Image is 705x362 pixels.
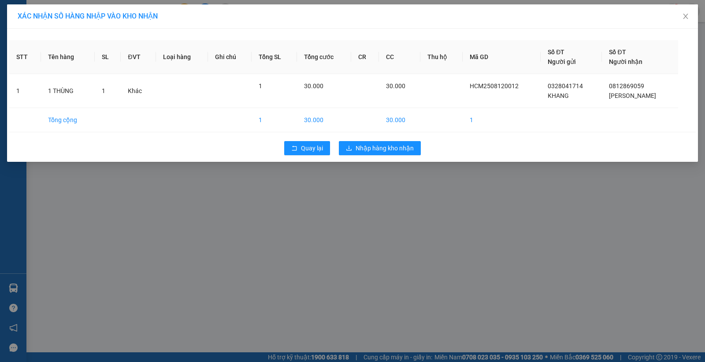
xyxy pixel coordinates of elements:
[297,108,351,132] td: 30.000
[301,143,323,153] span: Quay lại
[252,108,297,132] td: 1
[102,87,105,94] span: 1
[346,145,352,152] span: download
[121,74,156,108] td: Khác
[379,40,420,74] th: CC
[41,108,95,132] td: Tổng cộng
[252,40,297,74] th: Tổng SL
[609,82,644,90] span: 0812869059
[463,108,541,132] td: 1
[41,40,95,74] th: Tên hàng
[548,58,576,65] span: Người gửi
[463,40,541,74] th: Mã GD
[291,145,297,152] span: rollback
[356,143,414,153] span: Nhập hàng kho nhận
[420,40,463,74] th: Thu hộ
[18,12,158,20] span: XÁC NHẬN SỐ HÀNG NHẬP VÀO KHO NHẬN
[95,40,121,74] th: SL
[609,58,642,65] span: Người nhận
[386,82,405,90] span: 30.000
[609,49,626,56] span: Số ĐT
[284,141,330,155] button: rollbackQuay lại
[470,82,519,90] span: HCM2508120012
[609,92,656,99] span: [PERSON_NAME]
[351,40,378,74] th: CR
[682,13,689,20] span: close
[379,108,420,132] td: 30.000
[9,40,41,74] th: STT
[121,40,156,74] th: ĐVT
[304,82,323,90] span: 30.000
[156,40,208,74] th: Loại hàng
[673,4,698,29] button: Close
[259,82,262,90] span: 1
[339,141,421,155] button: downloadNhập hàng kho nhận
[297,40,351,74] th: Tổng cước
[548,49,564,56] span: Số ĐT
[548,82,583,90] span: 0328041714
[548,92,569,99] span: KHANG
[208,40,252,74] th: Ghi chú
[41,74,95,108] td: 1 THÙNG
[9,74,41,108] td: 1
